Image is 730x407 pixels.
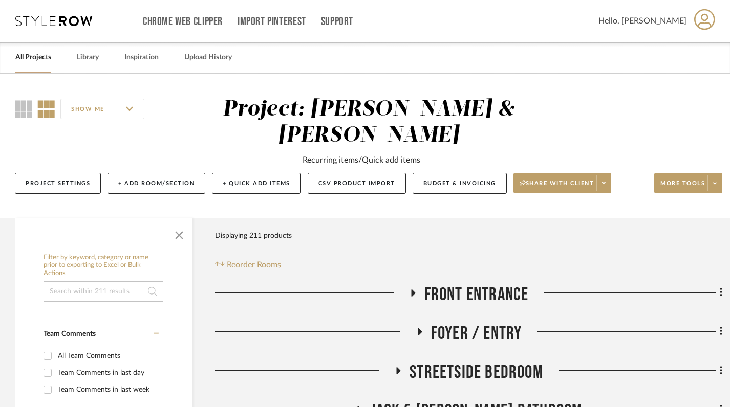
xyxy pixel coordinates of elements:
div: Recurring items/Quick add items [303,154,420,166]
button: Share with client [513,173,612,193]
button: Project Settings [15,173,101,194]
button: Budget & Invoicing [413,173,507,194]
a: Inspiration [124,51,159,64]
a: Library [77,51,99,64]
div: All Team Comments [58,348,156,364]
span: Team Comments [44,330,96,337]
span: More tools [660,179,705,195]
span: Foyer / Entry [431,323,522,345]
button: + Quick Add Items [212,173,301,194]
input: Search within 211 results [44,281,163,302]
h6: Filter by keyword, category or name prior to exporting to Excel or Bulk Actions [44,254,163,278]
span: Front Entrance [424,284,529,306]
div: Displaying 211 products [215,225,292,246]
span: Streetside Bedroom [410,361,543,383]
a: Import Pinterest [238,17,306,26]
a: All Projects [15,51,51,64]
div: Project: [PERSON_NAME] & [PERSON_NAME] [223,99,515,146]
button: More tools [654,173,722,193]
div: Team Comments in last week [58,381,156,398]
div: Team Comments in last day [58,365,156,381]
span: Reorder Rooms [227,259,281,271]
button: CSV Product Import [308,173,406,194]
button: Close [169,223,189,243]
a: Support [321,17,353,26]
a: Chrome Web Clipper [143,17,223,26]
span: Hello, [PERSON_NAME] [598,15,686,27]
button: + Add Room/Section [108,173,205,194]
span: Share with client [520,179,594,195]
button: Reorder Rooms [215,259,281,271]
a: Upload History [184,51,232,64]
